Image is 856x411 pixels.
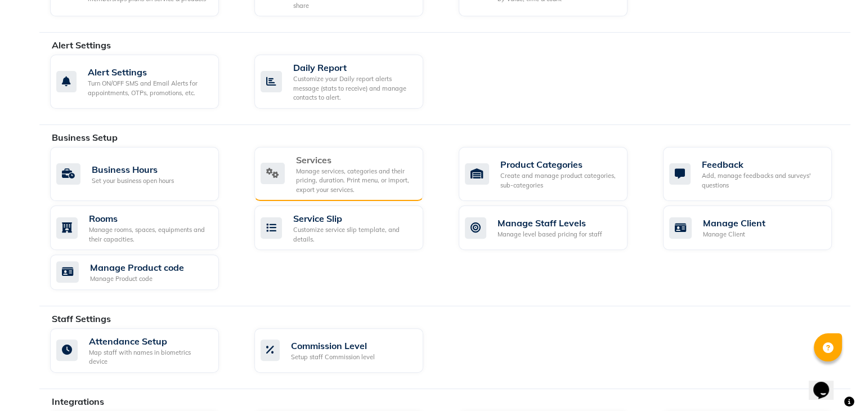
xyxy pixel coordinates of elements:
div: Manage Product code [90,261,184,274]
div: Feedback [702,158,823,171]
a: Alert SettingsTurn ON/OFF SMS and Email Alerts for appointments, OTPs, promotions, etc. [50,55,237,109]
a: Manage Staff LevelsManage level based pricing for staff [459,205,646,250]
div: Manage Product code [90,274,184,284]
div: Manage services, categories and their pricing, duration. Print menu, or import, export your servi... [296,167,414,195]
div: Map staff with names in biometrics device [89,348,210,367]
div: Commission Level [291,339,375,352]
a: Service SlipCustomize service slip template, and details. [254,205,442,250]
div: Manage level based pricing for staff [498,230,602,239]
div: Attendance Setup [89,334,210,348]
div: Add, manage feedbacks and surveys' questions [702,171,823,190]
a: Manage Product codeManage Product code [50,254,237,290]
div: Manage Client [703,230,765,239]
div: Alert Settings [88,65,210,79]
div: Manage Client [703,216,765,230]
div: Business Hours [92,163,174,176]
div: Rooms [89,212,210,225]
div: Services [296,153,414,167]
a: Business HoursSet your business open hours [50,147,237,202]
div: Customize service slip template, and details. [293,225,414,244]
div: Manage rooms, spaces, equipments and their capacities. [89,225,210,244]
div: Customize your Daily report alerts message (stats to receive) and manage contacts to alert. [293,74,414,102]
div: Turn ON/OFF SMS and Email Alerts for appointments, OTPs, promotions, etc. [88,79,210,97]
a: Attendance SetupMap staff with names in biometrics device [50,328,237,373]
a: RoomsManage rooms, spaces, equipments and their capacities. [50,205,237,250]
div: Create and manage product categories, sub-categories [500,171,619,190]
div: Manage Staff Levels [498,216,602,230]
div: Daily Report [293,61,414,74]
a: FeedbackAdd, manage feedbacks and surveys' questions [663,147,850,202]
a: Manage ClientManage Client [663,205,850,250]
div: Service Slip [293,212,414,225]
iframe: chat widget [809,366,845,400]
a: Daily ReportCustomize your Daily report alerts message (stats to receive) and manage contacts to ... [254,55,442,109]
div: Setup staff Commission level [291,352,375,362]
a: ServicesManage services, categories and their pricing, duration. Print menu, or import, export yo... [254,147,442,202]
a: Product CategoriesCreate and manage product categories, sub-categories [459,147,646,202]
div: Product Categories [500,158,619,171]
div: Set your business open hours [92,176,174,186]
a: Commission LevelSetup staff Commission level [254,328,442,373]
